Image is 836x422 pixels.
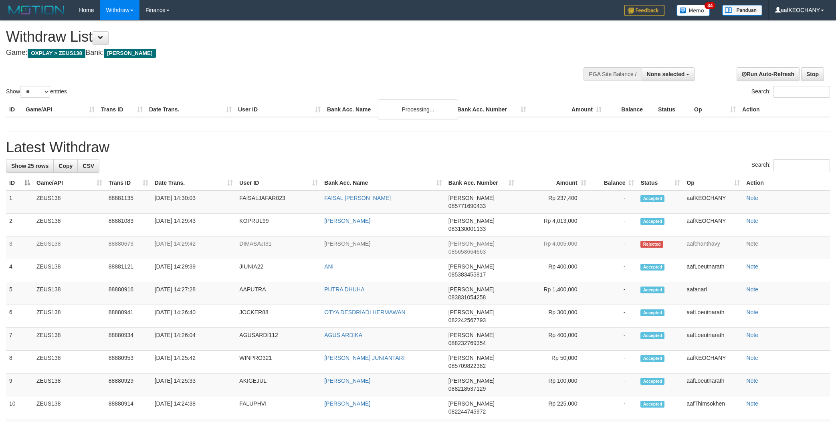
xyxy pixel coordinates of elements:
[746,378,758,384] a: Note
[691,102,739,117] th: Op
[59,163,73,169] span: Copy
[640,287,664,293] span: Accepted
[746,355,758,361] a: Note
[448,309,495,315] span: [PERSON_NAME]
[33,176,105,190] th: Game/API: activate to sort column ascending
[83,163,94,169] span: CSV
[640,195,664,202] span: Accepted
[105,236,151,259] td: 88880673
[683,374,743,396] td: aafLoeutnarath
[33,214,105,236] td: ZEUS138
[448,294,486,301] span: Copy 083831054258 to clipboard
[236,351,321,374] td: WINPRO321
[801,67,824,81] a: Stop
[746,332,758,338] a: Note
[590,351,638,374] td: -
[6,102,22,117] th: ID
[517,305,590,328] td: Rp 300,000
[151,176,236,190] th: Date Trans.: activate to sort column ascending
[448,218,495,224] span: [PERSON_NAME]
[151,328,236,351] td: [DATE] 14:26:04
[637,176,683,190] th: Status: activate to sort column ascending
[590,259,638,282] td: -
[448,240,495,247] span: [PERSON_NAME]
[324,218,370,224] a: [PERSON_NAME]
[448,340,486,346] span: Copy 088232769354 to clipboard
[33,351,105,374] td: ZEUS138
[6,214,33,236] td: 2
[448,363,486,369] span: Copy 085709822382 to clipboard
[33,305,105,328] td: ZEUS138
[11,163,48,169] span: Show 25 rows
[6,176,33,190] th: ID: activate to sort column descending
[236,176,321,190] th: User ID: activate to sort column ascending
[236,396,321,419] td: FALUPHVI
[6,259,33,282] td: 4
[640,218,664,225] span: Accepted
[448,203,486,209] span: Copy 085771690433 to clipboard
[773,86,830,98] input: Search:
[146,102,235,117] th: Date Trans.
[739,102,830,117] th: Action
[683,190,743,214] td: aafKEOCHANY
[105,190,151,214] td: 88881135
[321,176,445,190] th: Bank Acc. Name: activate to sort column ascending
[151,282,236,305] td: [DATE] 14:27:28
[236,214,321,236] td: KOPRUL99
[517,259,590,282] td: Rp 400,000
[448,263,495,270] span: [PERSON_NAME]
[517,396,590,419] td: Rp 225,000
[722,5,762,16] img: panduan.png
[590,282,638,305] td: -
[6,139,830,155] h1: Latest Withdraw
[236,282,321,305] td: AAPUTRA
[20,86,50,98] select: Showentries
[773,159,830,171] input: Search:
[683,259,743,282] td: aafLoeutnarath
[705,2,715,9] span: 34
[6,305,33,328] td: 6
[378,99,458,119] div: Processing...
[6,159,54,173] a: Show 25 rows
[236,305,321,328] td: JOCKER88
[683,214,743,236] td: aafKEOCHANY
[236,374,321,396] td: AKIGEJUL
[33,236,105,259] td: ZEUS138
[746,195,758,201] a: Note
[324,240,370,247] a: [PERSON_NAME]
[737,67,800,81] a: Run Auto-Refresh
[448,378,495,384] span: [PERSON_NAME]
[236,328,321,351] td: AGUSARDI112
[104,49,155,58] span: [PERSON_NAME]
[746,309,758,315] a: Note
[33,374,105,396] td: ZEUS138
[33,396,105,419] td: ZEUS138
[640,241,663,248] span: Rejected
[6,351,33,374] td: 8
[655,102,691,117] th: Status
[6,374,33,396] td: 9
[517,190,590,214] td: Rp 237,400
[324,102,454,117] th: Bank Acc. Name
[640,378,664,385] span: Accepted
[640,264,664,271] span: Accepted
[33,259,105,282] td: ZEUS138
[743,176,830,190] th: Action
[236,259,321,282] td: JIUNIA22
[151,214,236,236] td: [DATE] 14:29:43
[746,240,758,247] a: Note
[590,305,638,328] td: -
[151,305,236,328] td: [DATE] 14:26:40
[448,355,495,361] span: [PERSON_NAME]
[683,236,743,259] td: aafchanthavy
[151,351,236,374] td: [DATE] 14:25:42
[28,49,85,58] span: OXPLAY > ZEUS138
[590,236,638,259] td: -
[6,282,33,305] td: 5
[6,49,549,57] h4: Game: Bank:
[640,309,664,316] span: Accepted
[105,176,151,190] th: Trans ID: activate to sort column ascending
[324,355,404,361] a: [PERSON_NAME] JUNIANTARI
[448,408,486,415] span: Copy 082244745972 to clipboard
[751,86,830,98] label: Search:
